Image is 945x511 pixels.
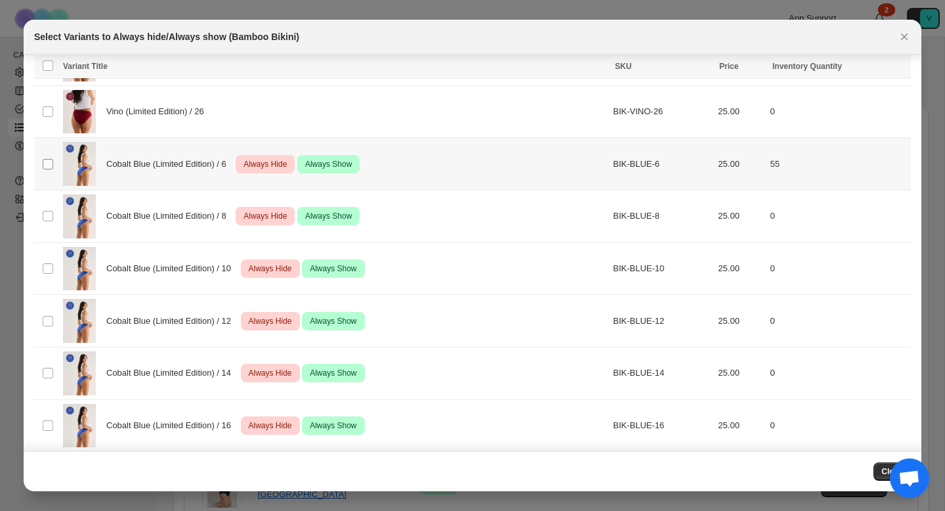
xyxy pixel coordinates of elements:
img: 1_0cacaf16-2977-4625-ad6f-8920f5ef3133.jpg [63,247,96,291]
td: 25.00 [714,138,766,190]
button: Close [873,462,911,481]
span: SKU [615,62,631,71]
td: BIK-BLUE-12 [609,295,714,347]
span: Always Hide [246,313,295,329]
span: Always Hide [246,365,295,381]
span: Cobalt Blue (Limited Edition) / 16 [106,419,238,432]
span: Variant Title [63,62,108,71]
td: 25.00 [714,190,766,242]
span: Vino (Limited Edition) / 26 [106,105,211,118]
img: 1_0cacaf16-2977-4625-ad6f-8920f5ef3133.jpg [63,299,96,343]
td: 0 [766,242,911,295]
span: Always Show [307,261,359,277]
td: BIK-BLUE-8 [609,190,714,242]
td: 0 [766,190,911,242]
td: BIK-BLUE-6 [609,138,714,190]
img: 1_0cacaf16-2977-4625-ad6f-8920f5ef3133.jpg [63,142,96,186]
span: Always Hide [241,208,289,224]
td: 55 [766,138,911,190]
span: Price [719,62,738,71]
td: 0 [766,399,911,452]
td: 0 [766,85,911,138]
span: Close [881,466,903,477]
h2: Select Variants to Always hide/Always show (Bamboo Bikini) [34,30,299,43]
span: Always Show [303,156,354,172]
span: Inventory Quantity [772,62,842,71]
td: 25.00 [714,295,766,347]
span: Always Show [303,208,354,224]
td: 25.00 [714,347,766,399]
td: 25.00 [714,242,766,295]
span: Always Show [307,365,359,381]
td: BIK-BLUE-16 [609,399,714,452]
span: Cobalt Blue (Limited Edition) / 14 [106,367,238,380]
span: Always Hide [241,156,289,172]
td: 0 [766,295,911,347]
td: 25.00 [714,85,766,138]
span: Cobalt Blue (Limited Edition) / 8 [106,210,234,223]
span: Cobalt Blue (Limited Edition) / 6 [106,158,234,171]
td: 25.00 [714,399,766,452]
span: Always Show [307,313,359,329]
span: Cobalt Blue (Limited Edition) / 12 [106,315,238,328]
span: Cobalt Blue (Limited Edition) / 10 [106,262,238,275]
img: 1_0cacaf16-2977-4625-ad6f-8920f5ef3133.jpg [63,194,96,238]
span: Always Hide [246,418,295,433]
img: 10_5b88e227-3462-45f3-ac59-e4bfa4bf556f.jpg [63,90,96,134]
span: Always Show [307,418,359,433]
div: Open chat [890,458,929,498]
td: BIK-VINO-26 [609,85,714,138]
button: Close [895,28,913,46]
span: Always Hide [246,261,295,277]
img: 1_0cacaf16-2977-4625-ad6f-8920f5ef3133.jpg [63,351,96,395]
img: 1_0cacaf16-2977-4625-ad6f-8920f5ef3133.jpg [63,404,96,448]
td: BIK-BLUE-14 [609,347,714,399]
td: 0 [766,347,911,399]
td: BIK-BLUE-10 [609,242,714,295]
